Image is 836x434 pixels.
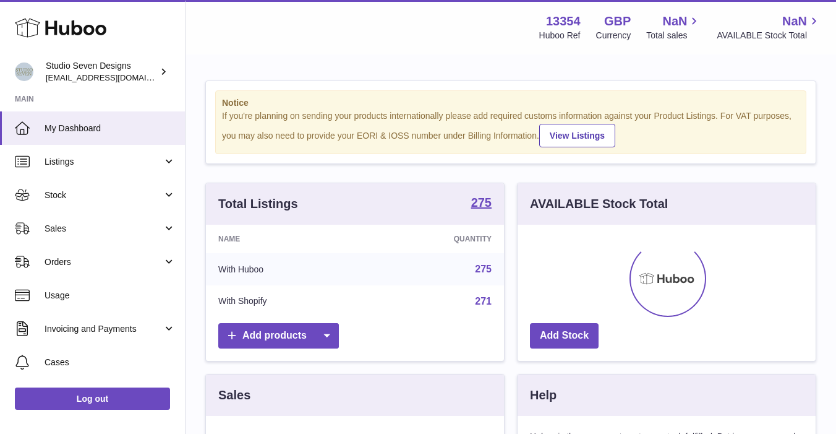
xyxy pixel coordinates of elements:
div: If you're planning on sending your products internationally please add required customs informati... [222,110,800,147]
a: NaN Total sales [646,13,701,41]
span: NaN [662,13,687,30]
img: contact.studiosevendesigns@gmail.com [15,63,33,81]
span: Orders [45,256,163,268]
span: [EMAIL_ADDRESS][DOMAIN_NAME] [46,72,182,82]
a: Log out [15,388,170,410]
a: 275 [471,196,492,211]
h3: Sales [218,387,250,404]
span: Sales [45,223,163,235]
span: My Dashboard [45,123,176,134]
span: Usage [45,290,176,302]
div: Studio Seven Designs [46,60,157,84]
span: Invoicing and Payments [45,323,163,335]
th: Name [206,225,367,253]
span: NaN [782,13,807,30]
span: Total sales [646,30,701,41]
strong: 13354 [546,13,581,30]
a: 275 [475,264,492,274]
a: Add Stock [530,323,599,349]
div: Currency [596,30,631,41]
td: With Shopify [206,285,367,318]
h3: Help [530,387,557,404]
strong: 275 [471,196,492,209]
a: Add products [218,323,339,349]
strong: GBP [604,13,631,30]
h3: AVAILABLE Stock Total [530,196,668,212]
h3: Total Listings [218,196,298,212]
a: 271 [475,296,492,306]
span: Stock [45,189,163,201]
a: NaN AVAILABLE Stock Total [717,13,821,41]
th: Quantity [367,225,504,253]
span: Cases [45,357,176,368]
strong: Notice [222,97,800,109]
a: View Listings [539,124,615,147]
td: With Huboo [206,253,367,285]
span: Listings [45,156,163,168]
span: AVAILABLE Stock Total [717,30,821,41]
div: Huboo Ref [539,30,581,41]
